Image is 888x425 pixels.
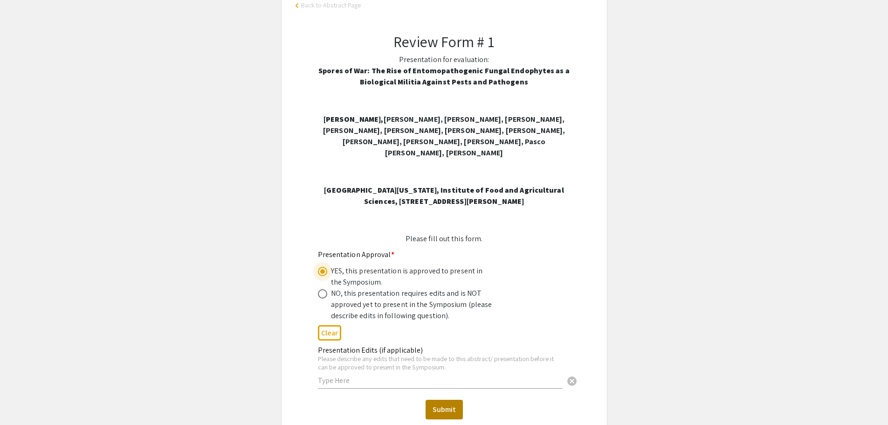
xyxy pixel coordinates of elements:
span: cancel [566,376,578,387]
span: arrow_back_ios [296,3,301,8]
div: NO, this presentation requires edits and is NOT approved yet to present in the Symposium (please ... [331,288,494,321]
p: [PERSON_NAME], [PERSON_NAME], [PERSON_NAME], [PERSON_NAME], [PERSON_NAME], [PERSON_NAME], [PERSON... [318,114,571,159]
strong: [PERSON_NAME], [324,114,383,124]
strong: Spores of War: The Rise of Entomopathogenic Fungal Endophytes as a Biological Militia Against Pes... [318,66,570,87]
mat-label: Presentation Edits (if applicable) [318,345,423,355]
button: Clear [563,371,581,390]
div: YES, this presentation is approved to present in the Symposium. [331,265,494,288]
iframe: Chat [7,383,40,418]
p: Please fill out this form. [318,233,571,244]
strong: [GEOGRAPHIC_DATA][US_STATE], Institute of Food and Agricultural Sciences, [STREET_ADDRESS][PERSON... [324,185,564,206]
h2: Review Form # 1 [318,33,571,50]
input: Type Here [318,376,563,385]
a: arrow_back_iosBack to Abstract Page [296,0,593,10]
div: Please describe any edits that need to be made to this abstract/ presentation before it can be ap... [318,355,563,371]
p: Presentation for evaluation: [318,54,571,226]
button: Clear [318,325,341,341]
span: Back to Abstract Page [301,0,361,10]
button: Submit [426,400,463,419]
mat-label: Presentation Approval [318,250,394,259]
